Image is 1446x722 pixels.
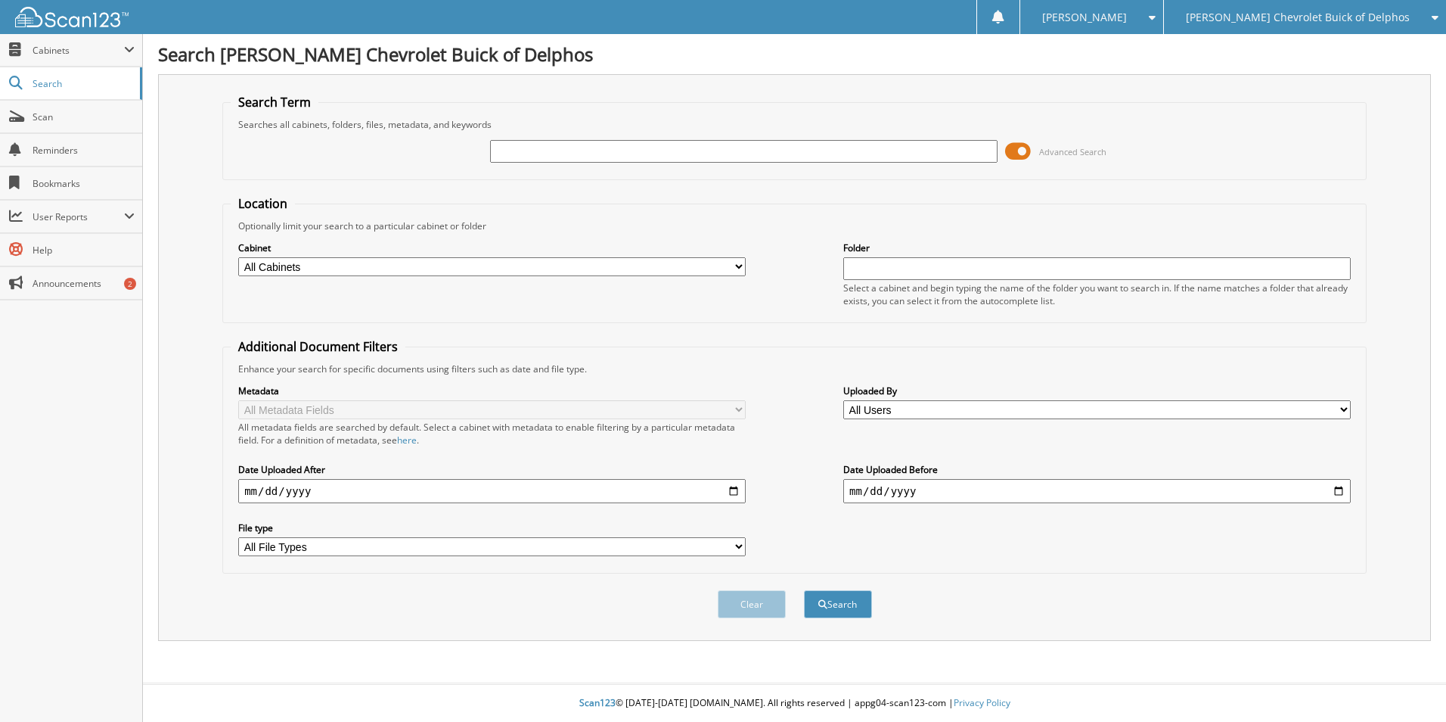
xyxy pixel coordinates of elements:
[231,338,405,355] legend: Additional Document Filters
[1042,13,1127,22] span: [PERSON_NAME]
[843,384,1351,397] label: Uploaded By
[231,195,295,212] legend: Location
[718,590,786,618] button: Clear
[33,210,124,223] span: User Reports
[33,177,135,190] span: Bookmarks
[843,241,1351,254] label: Folder
[231,363,1358,375] div: Enhance your search for specific documents using filters such as date and file type.
[843,282,1351,307] div: Select a cabinet and begin typing the name of the folder you want to search in. If the name match...
[843,463,1351,476] label: Date Uploaded Before
[238,463,746,476] label: Date Uploaded After
[231,219,1358,232] div: Optionally limit your search to a particular cabinet or folder
[238,421,746,447] div: All metadata fields are searched by default. Select a cabinet with metadata to enable filtering b...
[579,696,616,709] span: Scan123
[33,44,124,57] span: Cabinets
[238,521,746,534] label: File type
[231,94,318,110] legend: Search Term
[238,241,746,254] label: Cabinet
[33,277,135,290] span: Announcements
[397,434,417,447] a: here
[33,77,132,90] span: Search
[33,110,135,123] span: Scan
[15,7,129,27] img: scan123-logo-white.svg
[231,118,1358,131] div: Searches all cabinets, folders, files, metadata, and keywords
[1039,146,1106,157] span: Advanced Search
[238,479,746,503] input: start
[238,384,746,397] label: Metadata
[33,244,135,257] span: Help
[158,42,1431,67] h1: Search [PERSON_NAME] Chevrolet Buick of Delphos
[124,278,136,290] div: 2
[804,590,872,618] button: Search
[954,696,1010,709] a: Privacy Policy
[843,479,1351,503] input: end
[1186,13,1410,22] span: [PERSON_NAME] Chevrolet Buick of Delphos
[1370,649,1446,722] iframe: Chat Widget
[143,685,1446,722] div: © [DATE]-[DATE] [DOMAIN_NAME]. All rights reserved | appg04-scan123-com |
[33,144,135,157] span: Reminders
